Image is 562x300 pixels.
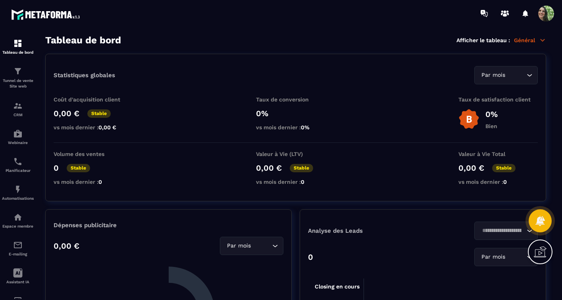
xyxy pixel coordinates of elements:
p: Stable [290,164,313,172]
img: automations [13,129,23,138]
p: Taux de conversion [256,96,335,103]
img: automations [13,212,23,222]
p: 0 [54,163,59,173]
p: 0,00 € [458,163,484,173]
p: vs mois dernier : [256,124,335,131]
tspan: Closing en cours [315,283,360,290]
span: Par mois [225,242,252,250]
p: Statistiques globales [54,72,115,79]
p: E-mailing [2,252,34,256]
p: Général [514,37,546,44]
div: Search for option [474,222,538,240]
p: Assistant IA [2,280,34,284]
p: Stable [492,164,516,172]
p: Stable [67,164,90,172]
div: Search for option [474,66,538,84]
p: Automatisations [2,196,34,201]
img: scheduler [13,157,23,166]
p: Espace membre [2,224,34,228]
h3: Tableau de bord [45,35,121,46]
img: formation [13,39,23,48]
p: 0% [256,109,335,118]
p: Webinaire [2,140,34,145]
input: Search for option [507,71,525,80]
span: 0,00 € [98,124,116,131]
p: Valeur à Vie Total [458,151,538,157]
a: Assistant IA [2,262,34,290]
a: automationsautomationsEspace membre [2,206,34,234]
input: Search for option [507,253,525,261]
img: automations [13,185,23,194]
span: 0% [301,124,310,131]
input: Search for option [479,226,525,235]
span: 0 [98,179,102,185]
img: b-badge-o.b3b20ee6.svg [458,109,479,130]
p: Stable [87,109,111,118]
p: Bien [485,123,498,129]
p: Valeur à Vie (LTV) [256,151,335,157]
span: Par mois [479,71,507,80]
p: Analyse des Leads [308,227,423,234]
p: vs mois dernier : [54,179,133,185]
p: 0,00 € [54,241,79,251]
p: Tunnel de vente Site web [2,78,34,89]
a: formationformationCRM [2,95,34,123]
p: 0 [308,252,313,262]
img: logo [11,7,83,22]
p: Planificateur [2,168,34,173]
div: Search for option [474,248,538,266]
img: formation [13,101,23,111]
span: 0 [503,179,507,185]
img: email [13,240,23,250]
p: Dépenses publicitaire [54,222,283,229]
p: CRM [2,113,34,117]
a: automationsautomationsWebinaire [2,123,34,151]
p: 0,00 € [256,163,282,173]
a: schedulerschedulerPlanificateur [2,151,34,179]
p: Tableau de bord [2,50,34,55]
div: Search for option [220,237,283,255]
p: vs mois dernier : [256,179,335,185]
span: 0 [301,179,304,185]
p: 0,00 € [54,109,79,118]
p: Afficher le tableau : [456,37,510,43]
p: Coût d'acquisition client [54,96,133,103]
img: formation [13,66,23,76]
p: Taux de satisfaction client [458,96,538,103]
p: vs mois dernier : [54,124,133,131]
a: emailemailE-mailing [2,234,34,262]
p: vs mois dernier : [458,179,538,185]
a: formationformationTableau de bord [2,33,34,60]
span: Par mois [479,253,507,261]
p: 0% [485,109,498,119]
a: automationsautomationsAutomatisations [2,179,34,206]
p: Volume des ventes [54,151,133,157]
input: Search for option [252,242,270,250]
a: formationformationTunnel de vente Site web [2,60,34,95]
